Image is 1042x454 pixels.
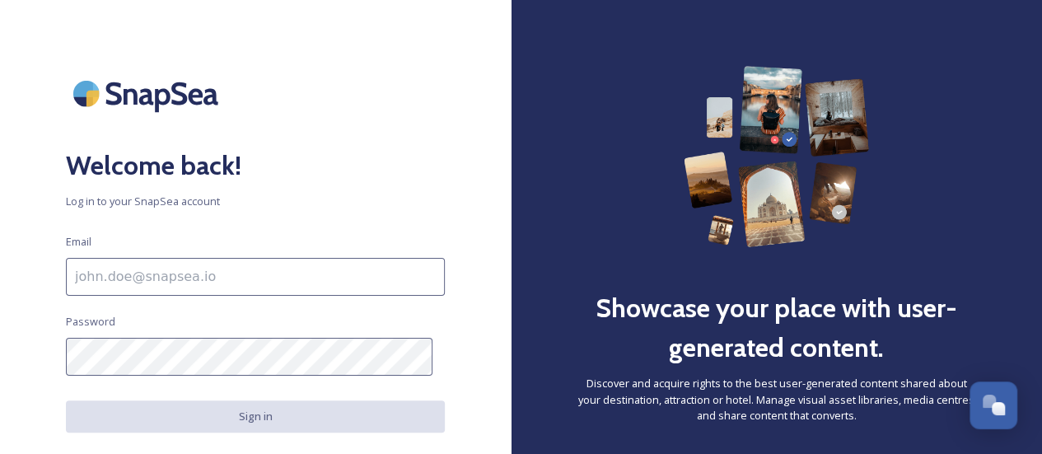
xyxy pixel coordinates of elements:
[577,376,976,424] span: Discover and acquire rights to the best user-generated content shared about your destination, att...
[66,314,115,330] span: Password
[970,381,1017,429] button: Open Chat
[684,66,869,247] img: 63b42ca75bacad526042e722_Group%20154-p-800.png
[66,194,445,209] span: Log in to your SnapSea account
[577,288,976,367] h2: Showcase your place with user-generated content.
[66,234,91,250] span: Email
[66,146,445,185] h2: Welcome back!
[66,400,445,433] button: Sign in
[66,66,231,121] img: SnapSea Logo
[66,258,445,296] input: john.doe@snapsea.io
